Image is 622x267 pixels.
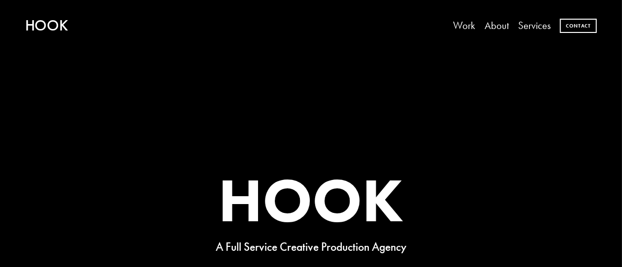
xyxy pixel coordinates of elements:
a: Contact [560,19,597,33]
strong: HOOK [219,162,404,237]
a: HOOK [25,16,68,34]
a: About [485,16,509,36]
a: Work [454,16,476,36]
h4: A Full Service Creative Production Agency [25,241,597,253]
a: Services [518,16,551,36]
